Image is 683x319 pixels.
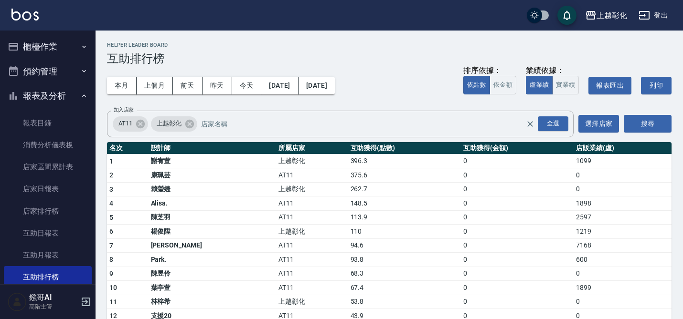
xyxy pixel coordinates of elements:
[574,238,672,253] td: 7168
[109,185,113,193] span: 3
[199,115,543,132] input: 店家名稱
[538,116,568,131] div: 全選
[149,196,277,211] td: Alisa.
[4,112,92,134] a: 報表目錄
[574,210,672,225] td: 2597
[574,168,672,183] td: 0
[4,83,92,108] button: 報表及分析
[107,42,672,48] h2: Helper Leader Board
[276,295,348,309] td: 上越彰化
[113,116,148,132] div: AT11
[29,302,78,311] p: 高階主管
[348,210,461,225] td: 113.9
[232,77,262,94] button: 今天
[552,76,579,94] button: 實業績
[574,154,672,168] td: 1099
[4,59,92,84] button: 預約管理
[109,284,117,291] span: 10
[461,267,574,281] td: 0
[461,281,574,295] td: 0
[4,244,92,266] a: 互助月報表
[109,214,113,221] span: 5
[574,182,672,196] td: 0
[461,238,574,253] td: 0
[276,196,348,211] td: AT11
[276,142,348,154] th: 所屬店家
[348,253,461,267] td: 93.8
[109,199,113,207] span: 4
[463,66,516,76] div: 排序依據：
[574,281,672,295] td: 1899
[588,77,631,94] button: 報表匯出
[149,142,277,154] th: 設計師
[276,225,348,239] td: 上越彰化
[526,76,553,94] button: 虛業績
[624,115,672,133] button: 搜尋
[348,168,461,183] td: 375.6
[276,210,348,225] td: AT11
[4,156,92,178] a: 店家區間累計表
[574,253,672,267] td: 600
[109,227,113,235] span: 6
[463,76,490,94] button: 依點數
[8,292,27,311] img: Person
[641,77,672,94] button: 列印
[109,270,113,278] span: 9
[526,66,579,76] div: 業績依據：
[348,295,461,309] td: 53.8
[151,119,187,128] span: 上越彰化
[581,6,631,25] button: 上越彰化
[4,34,92,59] button: 櫃檯作業
[635,7,672,24] button: 登出
[574,295,672,309] td: 0
[149,238,277,253] td: [PERSON_NAME]
[299,77,335,94] button: [DATE]
[574,142,672,154] th: 店販業績(虛)
[149,154,277,168] td: 謝宥萱
[107,142,149,154] th: 名次
[109,256,113,263] span: 8
[276,238,348,253] td: AT11
[597,10,627,21] div: 上越彰化
[113,119,138,128] span: AT11
[578,115,619,133] button: 選擇店家
[348,154,461,168] td: 396.3
[461,168,574,183] td: 0
[261,77,298,94] button: [DATE]
[107,77,137,94] button: 本月
[149,225,277,239] td: 楊俊陞
[109,171,113,179] span: 2
[4,200,92,222] a: 店家排行榜
[149,267,277,281] td: 陳昱伶
[461,225,574,239] td: 0
[4,178,92,200] a: 店家日報表
[4,134,92,156] a: 消費分析儀表板
[276,281,348,295] td: AT11
[276,168,348,183] td: AT11
[149,281,277,295] td: 葉亭萱
[4,222,92,244] a: 互助日報表
[4,266,92,288] a: 互助排行榜
[348,196,461,211] td: 148.5
[276,253,348,267] td: AT11
[109,242,113,249] span: 7
[574,267,672,281] td: 0
[29,293,78,302] h5: 鏹哥AI
[348,142,461,154] th: 互助獲得(點數)
[574,225,672,239] td: 1219
[149,295,277,309] td: 林梓希
[109,157,113,165] span: 1
[348,182,461,196] td: 262.7
[536,114,570,133] button: Open
[276,267,348,281] td: AT11
[107,52,672,65] h3: 互助排行榜
[461,253,574,267] td: 0
[461,154,574,168] td: 0
[149,168,277,183] td: 康珮芸
[574,196,672,211] td: 1898
[149,253,277,267] td: Park.
[203,77,232,94] button: 昨天
[173,77,203,94] button: 前天
[523,117,537,131] button: Clear
[149,182,277,196] td: 賴瑩婕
